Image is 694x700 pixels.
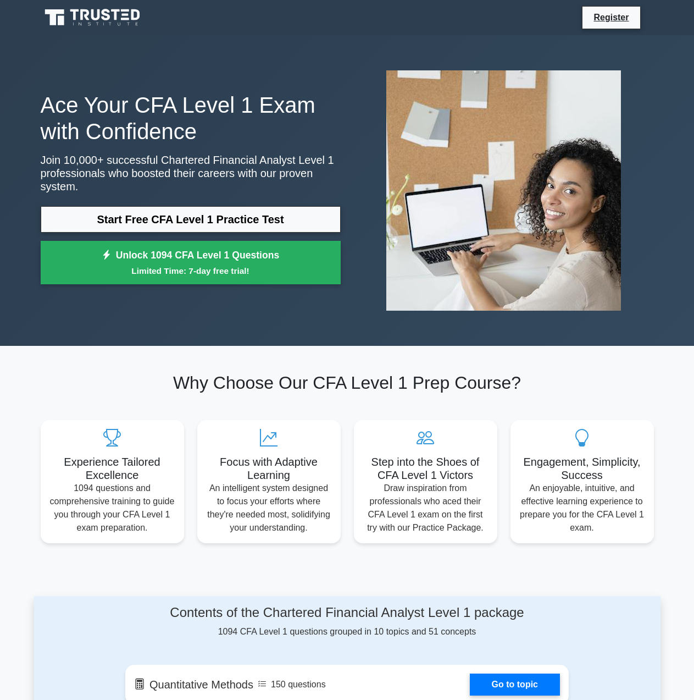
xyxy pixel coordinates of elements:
[41,241,341,285] a: Unlock 1094 CFA Level 1 QuestionsLimited Time: 7-day free trial!
[41,372,654,393] h2: Why Choose Our CFA Level 1 Prep Course?
[363,455,488,482] h5: Step into the Shoes of CFA Level 1 Victors
[206,455,332,482] h5: Focus with Adaptive Learning
[41,92,341,145] h1: Ace Your CFA Level 1 Exam with Confidence
[49,455,175,482] h5: Experience Tailored Excellence
[519,455,645,482] h5: Engagement, Simplicity, Success
[470,674,560,696] a: Go to topic
[54,264,327,277] small: Limited Time: 7-day free trial!
[587,10,635,24] a: Register
[41,206,341,233] a: Start Free CFA Level 1 Practice Test
[49,482,175,534] p: 1094 questions and comprehensive training to guide you through your CFA Level 1 exam preparation.
[206,482,332,534] p: An intelligent system designed to focus your efforts where they're needed most, solidifying your ...
[125,605,569,638] div: 1094 CFA Level 1 questions grouped in 10 topics and 51 concepts
[519,482,645,534] p: An enjoyable, intuitive, and effective learning experience to prepare you for the CFA Level 1 exam.
[125,605,569,621] h4: Contents of the Chartered Financial Analyst Level 1 package
[363,482,488,534] p: Draw inspiration from professionals who aced their CFA Level 1 exam on the first try with our Pra...
[41,153,341,193] p: Join 10,000+ successful Chartered Financial Analyst Level 1 professionals who boosted their caree...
